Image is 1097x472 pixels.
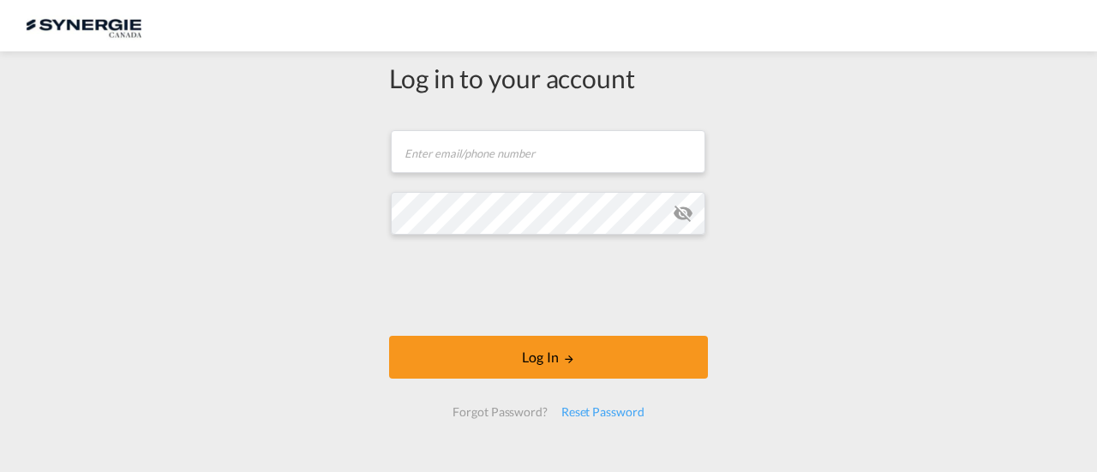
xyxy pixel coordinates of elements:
img: 1f56c880d42311ef80fc7dca854c8e59.png [26,7,141,45]
button: LOGIN [389,336,708,379]
div: Forgot Password? [446,397,554,427]
div: Reset Password [554,397,651,427]
md-icon: icon-eye-off [673,203,693,224]
input: Enter email/phone number [391,130,705,173]
iframe: reCAPTCHA [418,252,679,319]
div: Log in to your account [389,60,708,96]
